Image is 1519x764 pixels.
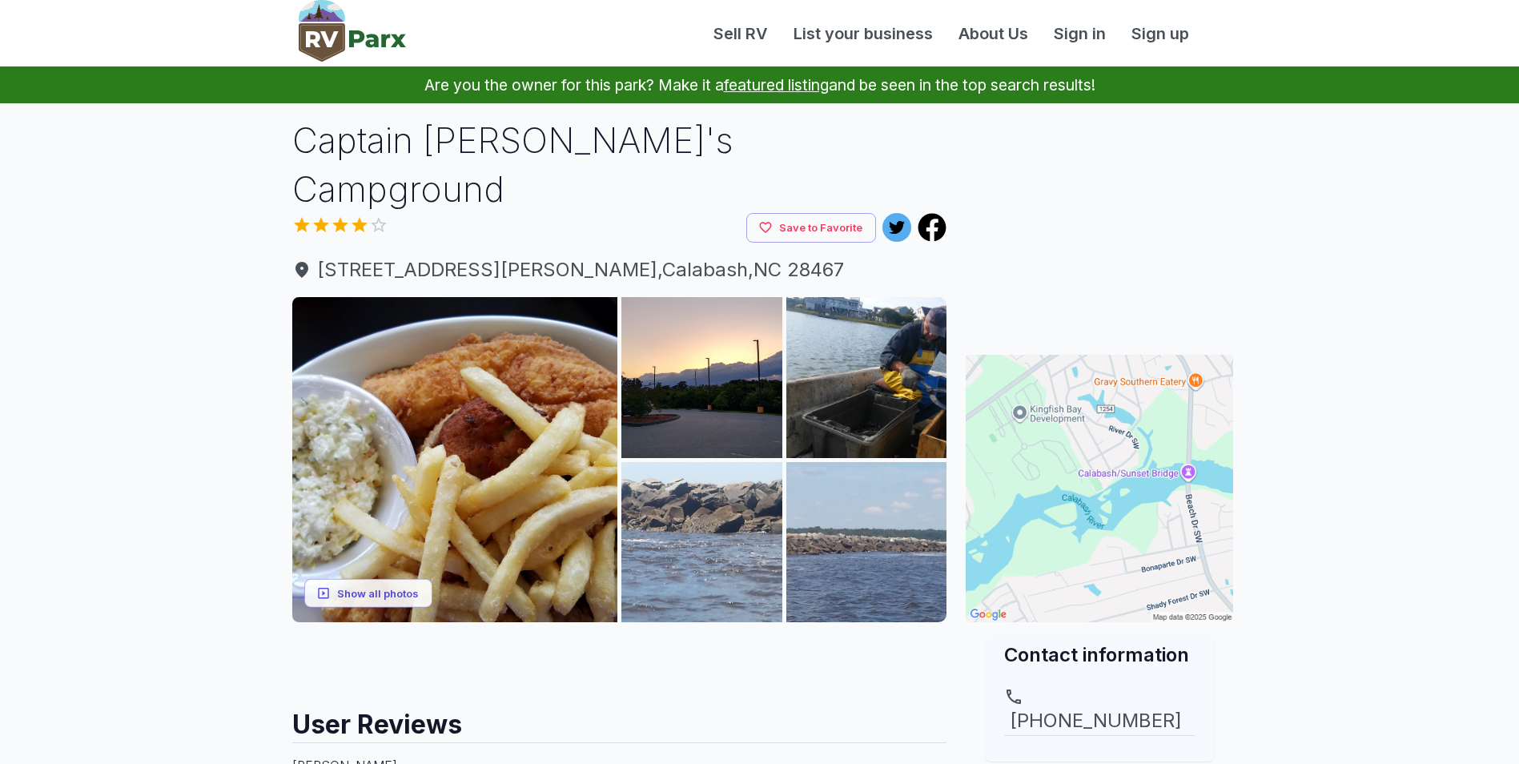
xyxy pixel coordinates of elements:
img: AAcXr8qRN2ht7kAEjhKTcCcDs-x9z0-wnBeRb30CKnONeSo4kz4h9FkQAtv8f5GmxozumVoo3bzyI4lxF5YKxqM7PhZRmu7lb... [621,297,782,458]
a: Sign in [1041,22,1119,46]
h1: Captain [PERSON_NAME]'s Campground [292,116,947,213]
a: [PHONE_NUMBER] [1004,687,1195,735]
a: List your business [781,22,946,46]
img: AAcXr8rsFAWeUyOAhZTm_b6H0gsRSOapszUulTac76Azc3UEu1CS2-nlLNLvTmqneUP9fN9SQ_voTpA8r-pw5LO_IVmHB3VVi... [786,462,947,623]
a: featured listing [724,75,829,94]
img: AAcXr8oVDf1GFC5iAKC95R8WC9e6eMGyJtP81-iKNcUPZxIp8qb3x9Hs8Cmbd9bm2_RxteG4Q-jen5wV3LWsFnEYhg6uails2... [786,297,947,458]
a: About Us [946,22,1041,46]
img: Map for Captain Andy's Campground [966,355,1233,622]
a: Sell RV [701,22,781,46]
img: AAcXr8rN_FPLlDzkU2ZXwD4BAbp1sd5Ffs_Ok1QXYsxkMjlWZo8OuCysTZ5pXrOy27Mj3nw8gzK7rFN4qZAO8ePMmKVtGL_on... [621,462,782,623]
h2: User Reviews [292,694,947,742]
a: Sign up [1119,22,1202,46]
button: Save to Favorite [746,213,876,243]
span: [STREET_ADDRESS][PERSON_NAME] , Calabash , NC 28467 [292,255,947,284]
iframe: Advertisement [292,622,947,694]
img: AAcXr8pNlVFV-5mvD7BaXJPaQndyRxlB_KkYsGFvnkZKFa4NGhDWwTW9U4hNTSb-chudcEqGUXH7T5LjUHsmaCwpgaxcnBM2R... [292,297,618,623]
h2: Contact information [1004,641,1195,668]
iframe: Advertisement [966,116,1233,316]
button: Show all photos [304,578,432,608]
a: [STREET_ADDRESS][PERSON_NAME],Calabash,NC 28467 [292,255,947,284]
p: Are you the owner for this park? Make it a and be seen in the top search results! [19,66,1500,103]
